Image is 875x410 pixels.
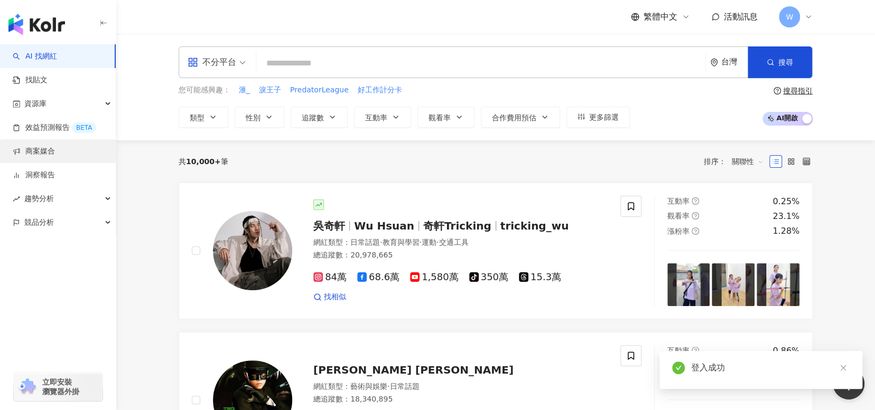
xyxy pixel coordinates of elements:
[667,212,690,220] span: 觀看率
[13,122,96,133] a: 效益預測報告BETA
[188,54,236,71] div: 不分平台
[357,272,399,283] span: 68.6萬
[188,57,198,68] span: appstore
[566,107,630,128] button: 更多篩選
[179,183,813,319] a: KOL Avatar吳奇軒Wu Hsuan奇軒Trickingtricking_wu網紅類型：日常話題·教育與學習·運動·交通工具總追蹤數：20,978,66584萬68.6萬1,580萬350...
[748,46,812,78] button: 搜尋
[772,211,799,222] div: 23.1%
[179,85,230,96] span: 您可能感興趣：
[258,84,282,96] button: 淚王子
[313,220,345,232] span: 吳奇軒
[354,220,414,232] span: Wu Hsuan
[24,187,54,211] span: 趨勢分析
[313,292,346,302] a: 找相似
[772,196,799,207] div: 0.25%
[8,14,65,35] img: logo
[692,227,699,235] span: question-circle
[313,237,608,248] div: 網紅類型 ：
[778,58,793,66] span: 搜尋
[313,394,608,405] div: 總追蹤數 ： 18,340,895
[481,107,560,128] button: 合作費用預估
[350,382,387,390] span: 藝術與娛樂
[757,263,799,306] img: post-image
[436,238,439,246] span: ·
[291,107,348,128] button: 追蹤數
[419,238,421,246] span: ·
[712,263,755,306] img: post-image
[410,272,459,283] span: 1,580萬
[186,157,221,166] span: 10,000+
[667,346,690,355] span: 互動率
[422,238,436,246] span: 運動
[358,85,402,96] span: 好工作計分卡
[313,250,608,261] div: 總追蹤數 ： 20,978,665
[290,84,349,96] button: PredatorLeague
[179,107,228,128] button: 類型
[382,238,419,246] span: 教育與學習
[302,113,324,122] span: 追蹤數
[324,292,346,302] span: 找相似
[246,113,260,122] span: 性別
[644,11,677,23] span: 繁體中文
[190,113,204,122] span: 類型
[667,227,690,235] span: 漲粉率
[354,107,411,128] button: 互動率
[290,85,349,96] span: PredatorLeague
[13,170,55,180] a: 洞察報告
[589,113,619,121] span: 更多篩選
[24,211,54,234] span: 競品分析
[710,59,718,66] span: environment
[417,107,474,128] button: 觀看率
[667,197,690,205] span: 互動率
[672,361,685,374] span: check-circle
[500,220,569,232] span: tricking_wu
[772,345,799,357] div: 0.86%
[519,272,561,283] span: 15.3萬
[350,238,380,246] span: 日常話題
[667,263,710,306] img: post-image
[13,51,57,62] a: searchAI 找網紅
[783,87,813,95] div: 搜尋指引
[429,113,451,122] span: 觀看率
[357,84,403,96] button: 好工作計分卡
[692,347,699,354] span: question-circle
[380,238,382,246] span: ·
[840,364,847,371] span: close
[13,195,20,203] span: rise
[691,361,850,374] div: 登入成功
[17,378,38,395] img: chrome extension
[313,364,514,376] span: [PERSON_NAME] [PERSON_NAME]
[732,153,764,170] span: 關聯性
[313,382,608,392] div: 網紅類型 ：
[774,87,781,94] span: question-circle
[423,220,491,232] span: 奇軒Tricking
[439,238,468,246] span: 交通工具
[259,85,281,96] span: 淚王子
[239,85,250,96] span: 滙_
[365,113,387,122] span: 互動率
[42,377,79,396] span: 立即安裝 瀏覽器外掛
[492,113,536,122] span: 合作費用預估
[704,153,769,170] div: 排序：
[721,58,748,66] div: 台灣
[772,225,799,237] div: 1.28%
[786,11,793,23] span: W
[213,211,292,290] img: KOL Avatar
[179,157,228,166] div: 共 筆
[692,212,699,220] span: question-circle
[387,382,389,390] span: ·
[24,92,46,116] span: 資源庫
[724,12,758,22] span: 活動訊息
[14,373,103,401] a: chrome extension立即安裝 瀏覽器外掛
[13,75,48,85] a: 找貼文
[235,107,284,128] button: 性別
[13,146,55,157] a: 商案媒合
[469,272,508,283] span: 350萬
[389,382,419,390] span: 日常話題
[692,197,699,205] span: question-circle
[238,84,250,96] button: 滙_
[313,272,347,283] span: 84萬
